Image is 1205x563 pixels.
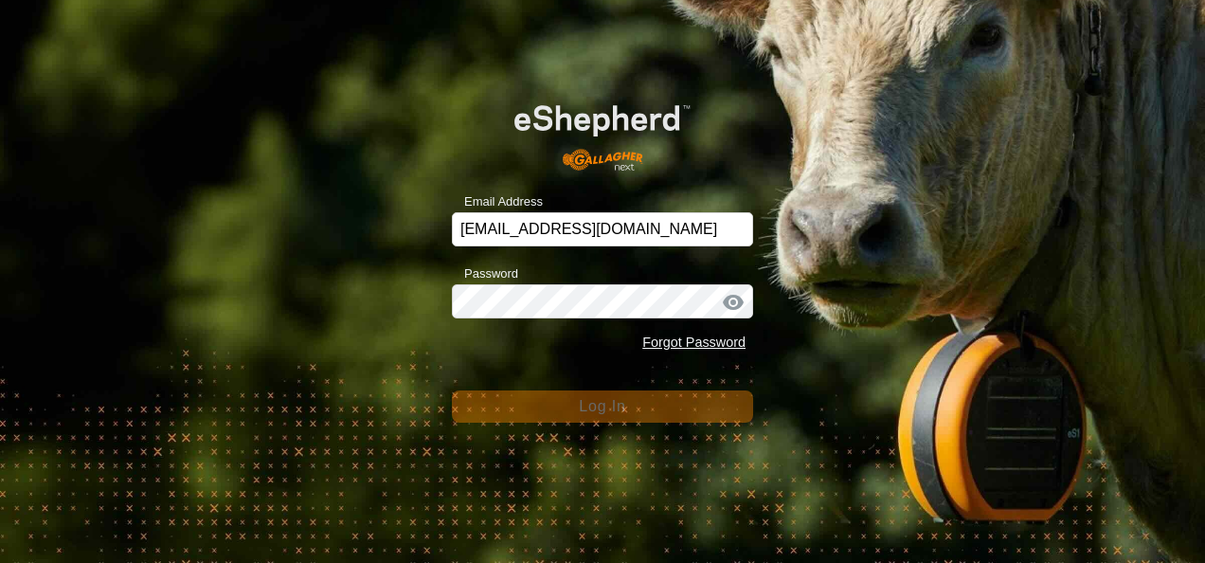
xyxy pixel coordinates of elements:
[579,398,625,414] span: Log In
[452,390,753,423] button: Log In
[482,80,723,182] img: E-shepherd Logo
[452,192,543,211] label: Email Address
[452,264,518,283] label: Password
[452,212,753,246] input: Email Address
[642,335,746,350] a: Forgot Password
